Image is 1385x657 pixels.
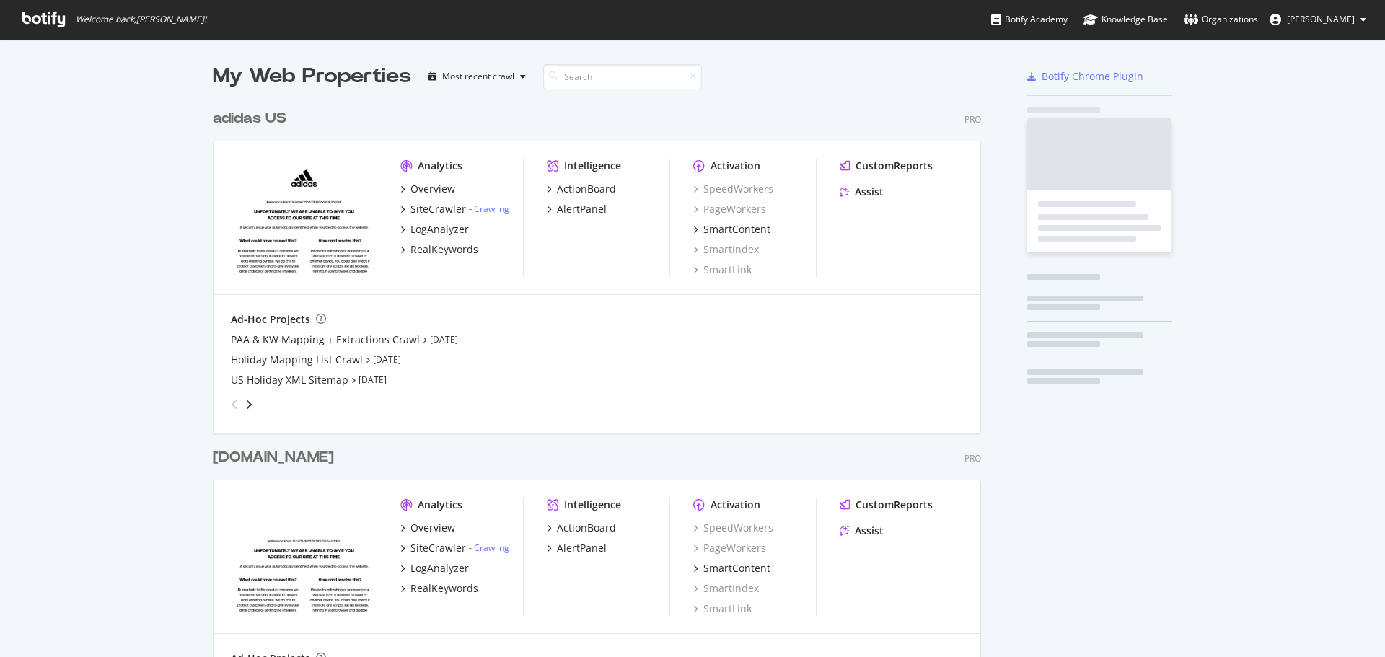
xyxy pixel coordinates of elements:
a: Crawling [474,203,509,215]
div: ActionBoard [557,521,616,535]
div: Activation [711,498,760,512]
div: Activation [711,159,760,173]
button: [PERSON_NAME] [1258,8,1378,31]
div: CustomReports [856,159,933,173]
div: LogAnalyzer [410,561,469,576]
a: [DATE] [373,353,401,366]
div: SmartContent [703,561,770,576]
span: Kavit Vichhivora [1287,13,1355,25]
div: Knowledge Base [1083,12,1168,27]
a: CustomReports [840,498,933,512]
a: Crawling [474,542,509,554]
div: SmartContent [703,222,770,237]
div: AlertPanel [557,541,607,555]
a: SmartIndex [693,242,759,257]
a: RealKeywords [400,581,478,596]
div: Intelligence [564,498,621,512]
div: Overview [410,521,455,535]
div: Intelligence [564,159,621,173]
a: Assist [840,185,884,199]
a: [DATE] [430,333,458,345]
div: - [469,542,509,554]
a: LogAnalyzer [400,222,469,237]
a: SmartLink [693,263,752,277]
a: CustomReports [840,159,933,173]
a: [DATE] [359,374,387,386]
div: angle-left [225,393,244,416]
a: Holiday Mapping List Crawl [231,353,363,367]
div: LogAnalyzer [410,222,469,237]
a: AlertPanel [547,541,607,555]
div: RealKeywords [410,242,478,257]
div: Ad-Hoc Projects [231,312,310,327]
a: Assist [840,524,884,538]
a: SiteCrawler- Crawling [400,202,509,216]
div: adidas US [213,108,286,129]
button: Most recent crawl [423,65,532,88]
div: Botify Chrome Plugin [1042,69,1143,84]
div: Organizations [1184,12,1258,27]
div: RealKeywords [410,581,478,596]
a: Overview [400,521,455,535]
div: [DOMAIN_NAME] [213,447,334,468]
div: Overview [410,182,455,196]
div: Pro [964,452,981,464]
a: ActionBoard [547,521,616,535]
a: SmartIndex [693,581,759,596]
a: Botify Chrome Plugin [1027,69,1143,84]
a: SpeedWorkers [693,521,773,535]
a: PageWorkers [693,541,766,555]
a: LogAnalyzer [400,561,469,576]
input: Search [543,64,702,89]
a: ActionBoard [547,182,616,196]
a: [DOMAIN_NAME] [213,447,340,468]
a: adidas US [213,108,292,129]
div: Analytics [418,159,462,173]
div: Botify Academy [991,12,1068,27]
a: SmartContent [693,222,770,237]
a: PageWorkers [693,202,766,216]
div: SiteCrawler [410,202,466,216]
a: AlertPanel [547,202,607,216]
div: CustomReports [856,498,933,512]
div: Most recent crawl [442,72,514,81]
a: SpeedWorkers [693,182,773,196]
div: AlertPanel [557,202,607,216]
div: - [469,203,509,215]
div: Analytics [418,498,462,512]
div: Assist [855,185,884,199]
a: SiteCrawler- Crawling [400,541,509,555]
img: adidas.com/us [231,159,377,275]
div: My Web Properties [213,62,411,91]
div: angle-right [244,397,254,412]
img: adidas.ca [231,498,377,614]
a: PAA & KW Mapping + Extractions Crawl [231,332,420,347]
span: Welcome back, [PERSON_NAME] ! [76,14,206,25]
a: SmartLink [693,601,752,616]
div: ActionBoard [557,182,616,196]
a: RealKeywords [400,242,478,257]
div: Assist [855,524,884,538]
a: SmartContent [693,561,770,576]
div: Pro [964,113,981,125]
a: Overview [400,182,455,196]
a: US Holiday XML Sitemap [231,373,348,387]
div: SiteCrawler [410,541,466,555]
